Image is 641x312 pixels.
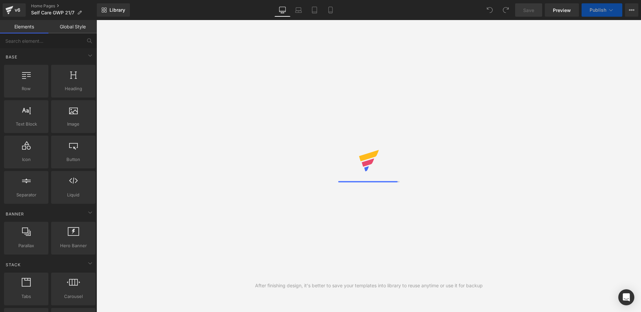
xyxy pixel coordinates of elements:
span: Heading [53,85,93,92]
a: Home Pages [31,3,97,9]
span: Text Block [6,121,46,128]
div: Open Intercom Messenger [618,289,634,305]
span: Button [53,156,93,163]
a: Laptop [290,3,306,17]
span: Preview [553,7,571,14]
span: Icon [6,156,46,163]
span: Parallax [6,242,46,249]
span: Base [5,54,18,60]
button: Undo [483,3,496,17]
a: v6 [3,3,26,17]
span: Banner [5,211,25,217]
div: After finishing design, it's better to save your templates into library to reuse anytime or use i... [255,282,483,289]
button: Publish [582,3,622,17]
span: Self Care GWP 21/7 [31,10,74,15]
a: Desktop [274,3,290,17]
span: Image [53,121,93,128]
a: Tablet [306,3,323,17]
span: Tabs [6,293,46,300]
span: Hero Banner [53,242,93,249]
span: Save [523,7,534,14]
div: v6 [13,6,22,14]
button: Redo [499,3,512,17]
a: Mobile [323,3,339,17]
span: Carousel [53,293,93,300]
button: More [625,3,638,17]
span: Separator [6,191,46,198]
span: Stack [5,262,21,268]
a: Preview [545,3,579,17]
a: Global Style [48,20,97,33]
span: Liquid [53,191,93,198]
span: Publish [590,7,606,13]
span: Row [6,85,46,92]
span: Library [110,7,125,13]
a: New Library [97,3,130,17]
